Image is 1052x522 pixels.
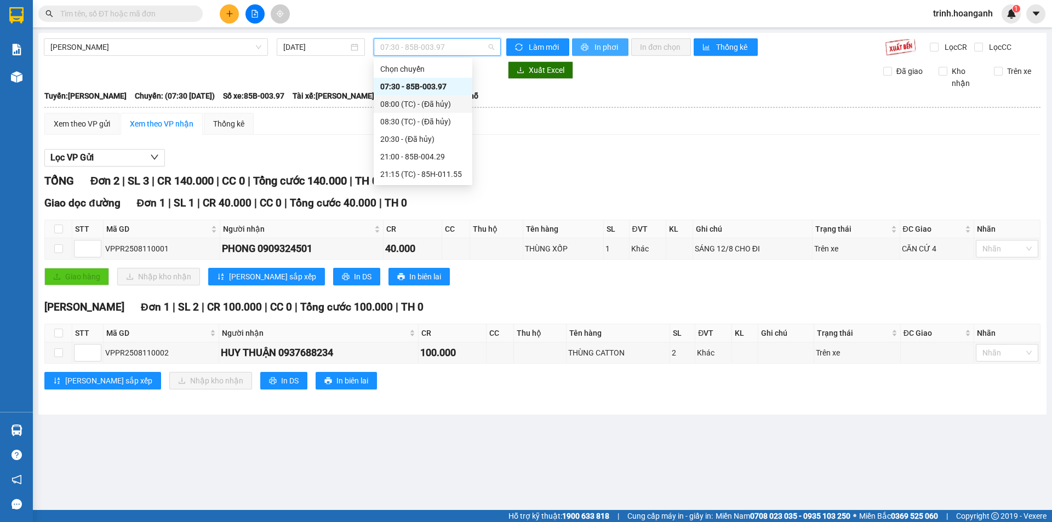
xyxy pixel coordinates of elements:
th: CC [442,220,470,238]
span: Kho nhận [947,65,986,89]
div: Thống kê [213,118,244,130]
span: | [216,174,219,187]
span: Trạng thái [817,327,889,339]
span: Trên xe [1003,65,1036,77]
span: Mã GD [106,327,208,339]
th: ĐVT [630,220,667,238]
span: SL 1 [174,197,195,209]
div: Nhãn [977,327,1037,339]
span: printer [324,377,332,386]
div: SÁNG 12/8 CHO ĐI [695,243,810,255]
span: printer [342,273,350,282]
span: search [45,10,53,18]
div: 2 [672,347,693,359]
div: THÙNG CATTON [568,347,668,359]
span: | [379,197,382,209]
button: printerIn biên lai [388,268,450,285]
div: 21:15 (TC) - 85H-011.55 [380,168,466,180]
th: KL [666,220,693,238]
strong: 0708 023 035 - 0935 103 250 [750,512,850,520]
th: Ghi chú [758,324,814,342]
span: | [173,301,175,313]
div: 08:00 (TC) - (Đã hủy) [380,98,466,110]
button: printerIn DS [333,268,380,285]
span: SL 3 [128,174,149,187]
img: icon-new-feature [1007,9,1016,19]
div: VPPR2508110001 [105,243,218,255]
span: printer [397,273,405,282]
span: Hỗ trợ kỹ thuật: [508,510,609,522]
span: Phan Rang - Hồ Chí Minh [50,39,261,55]
span: printer [269,377,277,386]
div: Khác [697,347,730,359]
div: 1 [605,243,627,255]
div: Chọn chuyến [380,63,466,75]
span: | [350,174,352,187]
span: CR 40.000 [203,197,251,209]
span: Đơn 1 [141,301,170,313]
span: file-add [251,10,259,18]
span: Cung cấp máy in - giấy in: [627,510,713,522]
th: CR [384,220,442,238]
th: STT [72,324,104,342]
span: up [92,346,99,353]
span: | [202,301,204,313]
span: Chuyến: (07:30 [DATE]) [135,90,215,102]
button: syncLàm mới [506,38,569,56]
button: In đơn chọn [631,38,691,56]
span: | [248,174,250,187]
button: plus [220,4,239,24]
span: up [92,242,99,249]
span: Người nhận [223,223,372,235]
span: sort-ascending [217,273,225,282]
span: Miền Bắc [859,510,938,522]
strong: 0369 525 060 [891,512,938,520]
img: 9k= [885,38,916,56]
span: question-circle [12,450,22,460]
button: downloadNhập kho nhận [117,268,200,285]
span: SL 2 [178,301,199,313]
img: solution-icon [11,44,22,55]
div: 07:30 - 85B-003.97 [380,81,466,93]
div: Trên xe [816,347,899,359]
div: Trên xe [814,243,897,255]
strong: 1900 633 818 [562,512,609,520]
span: TỔNG [44,174,74,187]
span: In phơi [594,41,620,53]
span: notification [12,474,22,485]
button: Lọc VP Gửi [44,149,165,167]
th: Tên hàng [523,220,604,238]
span: TH 0 [385,197,407,209]
button: file-add [245,4,265,24]
b: Tuyến: [PERSON_NAME] [44,91,127,100]
span: Số xe: 85B-003.97 [223,90,284,102]
span: | [618,510,619,522]
span: ĐC Giao [904,327,963,339]
span: printer [581,43,590,52]
span: In biên lai [409,271,441,283]
span: In biên lai [336,375,368,387]
span: bar-chart [702,43,712,52]
span: CC 0 [222,174,245,187]
span: trinh.hoanganh [924,7,1002,20]
span: Lọc CC [985,41,1013,53]
td: VPPR2508110002 [104,342,219,364]
span: ĐC Giao [903,223,963,235]
span: download [517,66,524,75]
span: Thống kê [716,41,749,53]
th: CC [487,324,514,342]
div: Xem theo VP nhận [130,118,193,130]
img: warehouse-icon [11,425,22,436]
span: sort-ascending [53,377,61,386]
th: STT [72,220,104,238]
div: Xem theo VP gửi [54,118,110,130]
th: SL [604,220,630,238]
input: 11/08/2025 [283,41,348,53]
th: Thu hộ [470,220,523,238]
span: Decrease Value [89,353,101,361]
th: Thu hộ [514,324,567,342]
span: Xuất Excel [529,64,564,76]
div: 40.000 [385,241,440,256]
span: 1 [1014,5,1018,13]
span: | [265,301,267,313]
